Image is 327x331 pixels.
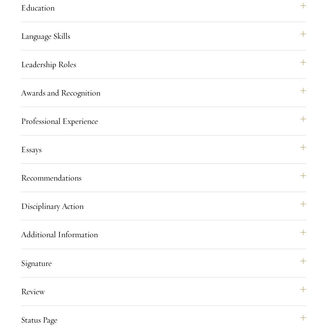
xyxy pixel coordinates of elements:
[21,226,306,243] button: Additional Information
[21,28,306,44] button: Language Skills
[21,255,306,272] button: Signature
[21,169,306,186] button: Recommendations
[21,84,306,101] button: Awards and Recognition
[21,141,306,158] button: Essays
[21,198,306,214] button: Disciplinary Action
[21,311,306,328] button: Status Page
[21,283,306,300] button: Review
[21,113,306,129] button: Professional Experience
[21,56,306,73] button: Leadership Roles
